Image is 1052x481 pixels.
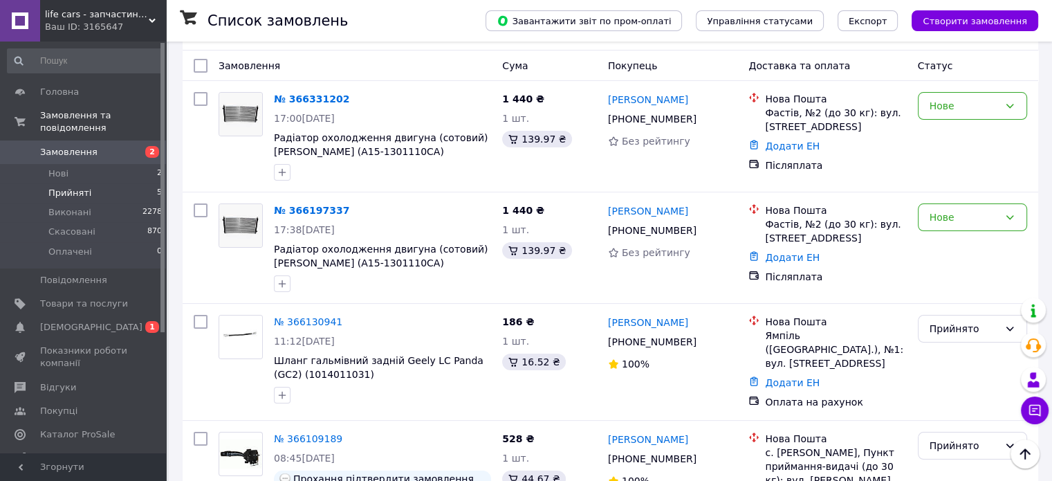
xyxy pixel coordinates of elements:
span: 1 шт. [502,224,529,235]
span: 08:45[DATE] [274,453,335,464]
div: Післяплата [765,158,906,172]
a: № 366109189 [274,433,342,444]
button: Наверх [1011,439,1040,469]
span: 1 440 ₴ [502,93,544,105]
div: Нова Пошта [765,203,906,217]
div: Фастів, №2 (до 30 кг): вул. [STREET_ADDRESS] [765,106,906,134]
span: 2278 [142,206,162,219]
h1: Список замовлень [207,12,348,29]
span: Головна [40,86,79,98]
div: Ямпіль ([GEOGRAPHIC_DATA].), №1: вул. [STREET_ADDRESS] [765,329,906,370]
span: [DEMOGRAPHIC_DATA] [40,321,142,334]
div: Нове [930,210,999,225]
div: Оплата на рахунок [765,395,906,409]
span: Без рейтингу [622,247,690,258]
span: Статус [918,60,953,71]
span: Товари та послуги [40,298,128,310]
span: Відгуки [40,381,76,394]
span: 1 [145,321,159,333]
a: Радіатор охолодження двигуна (сотовий) [PERSON_NAME] (A15-1301110CA) [274,132,488,157]
a: Шланг гальмівний задній Geely LC Panda (GC2) (1014011031) [274,355,483,380]
a: № 366331202 [274,93,349,105]
span: Каталог ProSale [40,428,115,441]
span: life cars - запчастини до китайців [45,8,149,21]
div: Нове [930,98,999,114]
img: Фото товару [219,93,262,136]
a: Радіатор охолодження двигуна (сотовий) [PERSON_NAME] (A15-1301110CA) [274,244,488,269]
button: Чат з покупцем [1021,397,1049,424]
span: 17:38[DATE] [274,224,335,235]
span: Оплачені [48,246,92,258]
span: Покупець [608,60,657,71]
div: Ваш ID: 3165647 [45,21,166,33]
img: Фото товару [219,316,262,359]
img: Фото товару [219,204,262,247]
div: [PHONE_NUMBER] [605,332,699,352]
button: Створити замовлення [912,10,1038,31]
div: Нова Пошта [765,432,906,446]
div: Прийнято [930,321,999,336]
a: Фото товару [219,92,263,136]
span: Завантажити звіт по пром-оплаті [497,15,671,27]
div: 16.52 ₴ [502,354,565,370]
div: Нова Пошта [765,92,906,106]
span: Замовлення [219,60,280,71]
a: [PERSON_NAME] [608,433,688,446]
div: Фастів, №2 (до 30 кг): вул. [STREET_ADDRESS] [765,217,906,245]
span: 100% [622,359,649,370]
a: [PERSON_NAME] [608,316,688,329]
a: Фото товару [219,203,263,248]
span: Виконані [48,206,91,219]
span: Замовлення та повідомлення [40,109,166,134]
span: Експорт [849,16,887,26]
a: Додати ЕН [765,377,820,388]
span: 17:00[DATE] [274,113,335,124]
span: Без рейтингу [622,136,690,147]
span: Нові [48,167,68,180]
div: [PHONE_NUMBER] [605,221,699,240]
a: Додати ЕН [765,140,820,152]
button: Експорт [838,10,898,31]
span: Доставка та оплата [748,60,850,71]
input: Пошук [7,48,163,73]
div: [PHONE_NUMBER] [605,109,699,129]
a: № 366197337 [274,205,349,216]
span: Управління статусами [707,16,813,26]
div: Прийнято [930,438,999,453]
span: Скасовані [48,226,95,238]
a: № 366130941 [274,316,342,327]
a: Створити замовлення [898,15,1038,26]
a: Додати ЕН [765,252,820,263]
div: 139.97 ₴ [502,242,571,259]
span: 11:12[DATE] [274,336,335,347]
span: 5 [157,187,162,199]
div: [PHONE_NUMBER] [605,449,699,469]
span: Прийняті [48,187,91,199]
button: Завантажити звіт по пром-оплаті [486,10,682,31]
span: Повідомлення [40,274,107,287]
span: 2 [157,167,162,180]
img: Фото товару [219,439,262,469]
span: Покупці [40,405,77,417]
span: 1 шт. [502,336,529,347]
span: 528 ₴ [502,433,534,444]
span: Створити замовлення [923,16,1027,26]
span: Cума [502,60,528,71]
span: 0 [157,246,162,258]
span: 1 шт. [502,453,529,464]
span: Аналітика [40,452,88,464]
a: [PERSON_NAME] [608,93,688,107]
button: Управління статусами [696,10,824,31]
span: 186 ₴ [502,316,534,327]
a: [PERSON_NAME] [608,204,688,218]
span: 2 [145,146,159,158]
a: Фото товару [219,432,263,476]
span: 870 [147,226,162,238]
span: Показники роботи компанії [40,345,128,370]
span: Замовлення [40,146,98,158]
a: Фото товару [219,315,263,359]
div: Нова Пошта [765,315,906,329]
